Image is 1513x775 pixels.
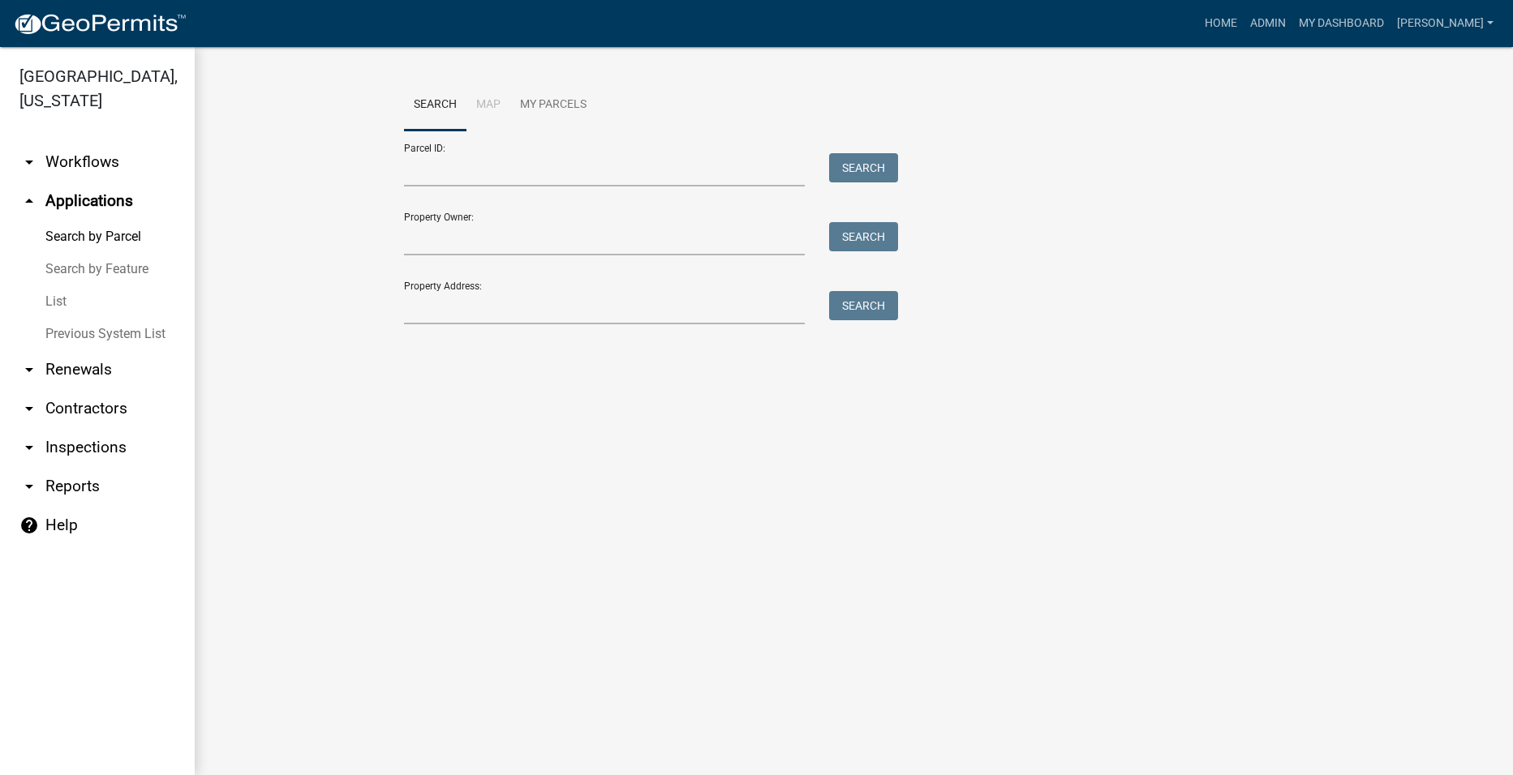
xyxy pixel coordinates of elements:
button: Search [829,153,898,182]
a: Search [404,79,466,131]
i: arrow_drop_up [19,191,39,211]
button: Search [829,222,898,251]
a: [PERSON_NAME] [1390,8,1500,39]
a: Admin [1244,8,1292,39]
i: arrow_drop_down [19,360,39,379]
i: help [19,516,39,535]
button: Search [829,291,898,320]
i: arrow_drop_down [19,477,39,496]
i: arrow_drop_down [19,399,39,418]
i: arrow_drop_down [19,152,39,172]
a: My Parcels [510,79,596,131]
a: My Dashboard [1292,8,1390,39]
i: arrow_drop_down [19,438,39,457]
a: Home [1198,8,1244,39]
